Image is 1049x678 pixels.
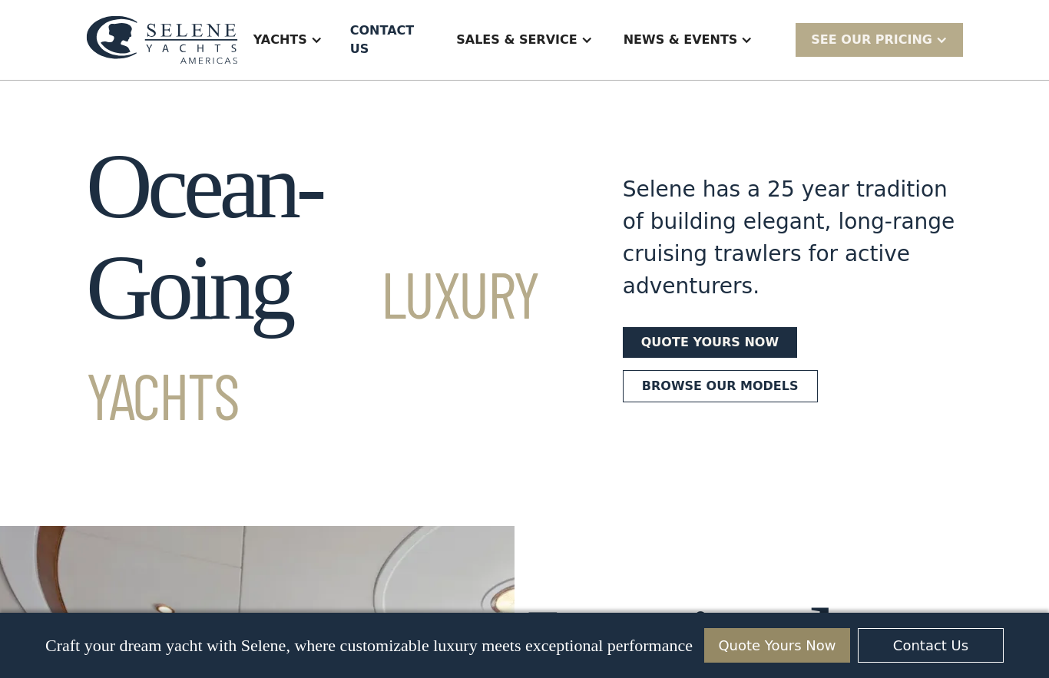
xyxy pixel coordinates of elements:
[86,15,238,64] img: logo
[238,9,338,71] div: Yachts
[253,31,307,49] div: Yachts
[608,9,769,71] div: News & EVENTS
[441,9,607,71] div: Sales & Service
[350,21,429,58] div: Contact US
[623,174,963,303] div: Selene has a 25 year tradition of building elegant, long-range cruising trawlers for active adven...
[811,31,932,49] div: SEE Our Pricing
[86,254,539,433] span: Luxury Yachts
[45,636,693,656] p: Craft your dream yacht with Selene, where customizable luxury meets exceptional performance
[456,31,577,49] div: Sales & Service
[704,628,850,663] a: Quote Yours Now
[858,628,1004,663] a: Contact Us
[624,31,738,49] div: News & EVENTS
[796,23,963,56] div: SEE Our Pricing
[623,327,797,358] a: Quote yours now
[86,136,568,440] h1: Ocean-Going
[623,370,818,402] a: Browse our models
